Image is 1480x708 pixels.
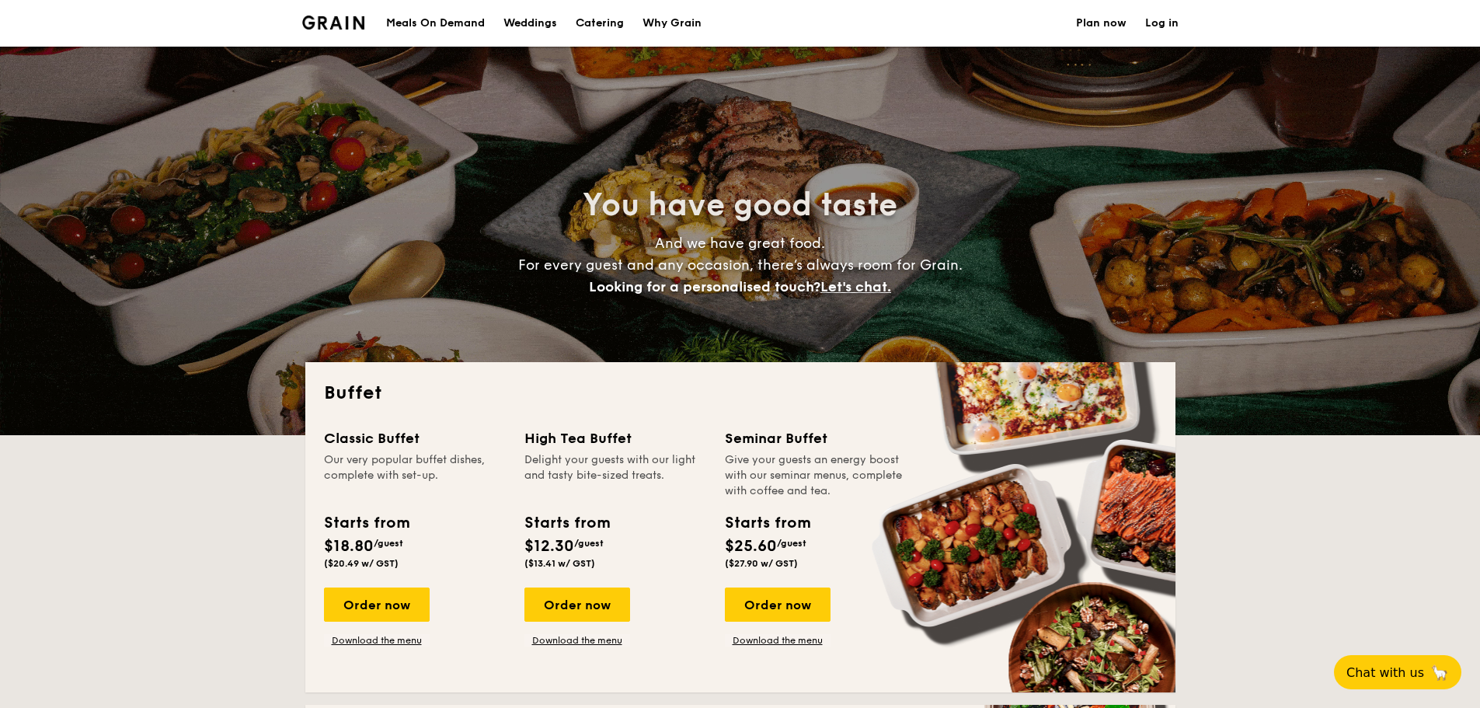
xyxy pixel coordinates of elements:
[725,558,798,569] span: ($27.90 w/ GST)
[324,381,1157,406] h2: Buffet
[524,452,706,499] div: Delight your guests with our light and tasty bite-sized treats.
[374,538,403,549] span: /guest
[302,16,365,30] img: Grain
[725,452,907,499] div: Give your guests an energy boost with our seminar menus, complete with coffee and tea.
[324,588,430,622] div: Order now
[524,537,574,556] span: $12.30
[324,452,506,499] div: Our very popular buffet dishes, complete with set-up.
[1346,665,1424,680] span: Chat with us
[1334,655,1461,689] button: Chat with us🦙
[574,538,604,549] span: /guest
[820,278,891,295] span: Let's chat.
[524,427,706,449] div: High Tea Buffet
[324,537,374,556] span: $18.80
[725,588,831,622] div: Order now
[725,427,907,449] div: Seminar Buffet
[1430,664,1449,682] span: 🦙
[524,634,630,647] a: Download the menu
[725,634,831,647] a: Download the menu
[324,634,430,647] a: Download the menu
[725,511,810,535] div: Starts from
[524,511,609,535] div: Starts from
[324,427,506,449] div: Classic Buffet
[324,511,409,535] div: Starts from
[302,16,365,30] a: Logotype
[725,537,777,556] span: $25.60
[324,558,399,569] span: ($20.49 w/ GST)
[524,588,630,622] div: Order now
[777,538,806,549] span: /guest
[524,558,595,569] span: ($13.41 w/ GST)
